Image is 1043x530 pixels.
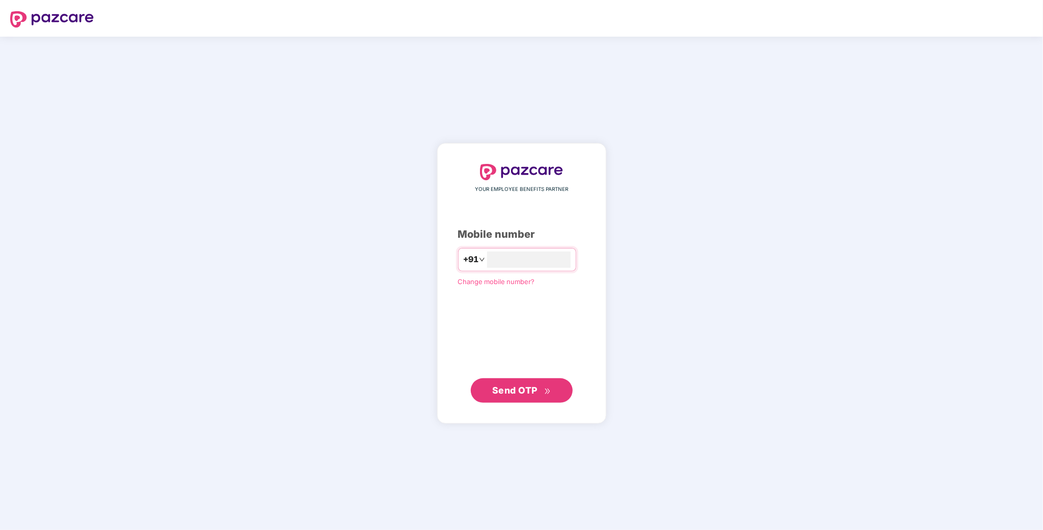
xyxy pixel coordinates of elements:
span: down [479,257,485,263]
span: double-right [544,388,551,395]
span: YOUR EMPLOYEE BENEFITS PARTNER [475,185,568,193]
button: Send OTPdouble-right [471,378,573,403]
span: +91 [464,253,479,266]
img: logo [480,164,564,180]
span: Send OTP [492,385,538,396]
div: Mobile number [458,227,585,242]
img: logo [10,11,94,27]
a: Change mobile number? [458,277,535,286]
